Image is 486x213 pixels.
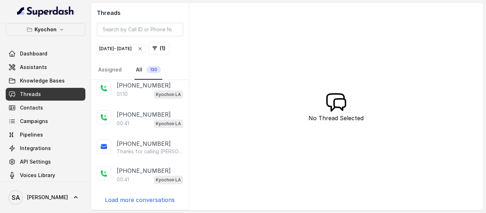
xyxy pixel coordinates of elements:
[99,45,143,52] div: [DATE] - [DATE]
[6,155,85,168] a: API Settings
[6,187,85,207] a: [PERSON_NAME]
[20,131,43,138] span: Pipelines
[97,23,183,36] input: Search by Call ID or Phone Number
[6,61,85,74] a: Assistants
[97,44,146,53] button: [DATE]- [DATE]
[6,128,85,141] a: Pipelines
[148,42,170,55] button: (1)
[117,91,128,98] p: 01:10
[20,158,51,165] span: API Settings
[6,101,85,114] a: Contacts
[97,60,183,80] nav: Tabs
[6,74,85,87] a: Knowledge Bases
[20,77,65,84] span: Knowledge Bases
[17,6,74,17] img: light.svg
[12,194,20,201] text: SA
[134,60,162,80] a: All130
[117,139,171,148] p: [PHONE_NUMBER]
[156,91,181,98] p: Kyochon LA
[20,50,47,57] span: Dashboard
[6,115,85,128] a: Campaigns
[20,104,43,111] span: Contacts
[20,91,41,98] span: Threads
[6,88,85,101] a: Threads
[6,23,85,36] button: Kyochon
[20,64,47,71] span: Assistants
[117,81,171,90] p: [PHONE_NUMBER]
[117,120,129,127] p: 00:41
[97,9,183,17] h2: Threads
[105,196,175,204] p: Load more conversations
[117,110,171,119] p: [PHONE_NUMBER]
[147,66,161,73] span: 130
[6,142,85,155] a: Integrations
[117,176,129,183] p: 00:41
[6,169,85,182] a: Voices Library
[20,172,55,179] span: Voices Library
[97,60,123,80] a: Assigned
[156,176,181,183] p: Kyochon LA
[27,194,68,201] span: [PERSON_NAME]
[308,114,364,122] p: No Thread Selected
[117,148,185,155] p: Thanks for calling [PERSON_NAME]! Here’s the online order link. Enjoy 15% off! [URL][DOMAIN_NAME]
[20,145,51,152] span: Integrations
[20,118,48,125] span: Campaigns
[6,47,85,60] a: Dashboard
[35,25,57,34] p: Kyochon
[156,120,181,127] p: Kyochon LA
[117,166,171,175] p: [PHONE_NUMBER]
